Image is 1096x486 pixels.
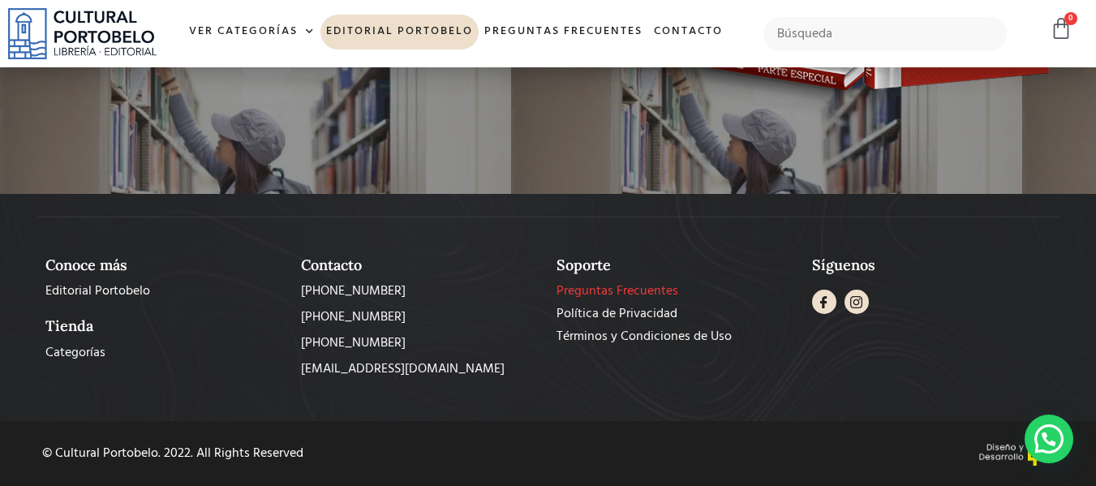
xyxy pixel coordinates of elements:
[301,359,540,379] a: [EMAIL_ADDRESS][DOMAIN_NAME]
[45,317,285,335] h2: Tienda
[479,15,648,49] a: Preguntas frecuentes
[301,359,505,379] span: [EMAIL_ADDRESS][DOMAIN_NAME]
[183,15,320,49] a: Ver Categorías
[557,327,796,346] a: Términos y Condiciones de Uso
[1064,12,1077,25] span: 0
[1025,415,1073,463] div: Contactar por WhatsApp
[301,282,406,301] span: [PHONE_NUMBER]
[557,282,796,301] a: Preguntas Frecuentes
[45,282,285,301] a: Editorial Portobelo
[45,282,150,301] span: Editorial Portobelo
[1050,17,1072,41] a: 0
[648,15,729,49] a: Contacto
[301,333,540,353] a: [PHONE_NUMBER]
[42,447,535,460] div: © Cultural Portobelo. 2022. All Rights Reserved
[301,308,540,327] a: [PHONE_NUMBER]
[763,17,1008,51] input: Búsqueda
[557,304,796,324] a: Política de Privacidad
[45,343,285,363] a: Categorías
[301,256,540,274] h2: Contacto
[557,304,677,324] span: Política de Privacidad
[45,256,285,274] h2: Conoce más
[301,333,406,353] span: [PHONE_NUMBER]
[301,308,406,327] span: [PHONE_NUMBER]
[557,256,796,274] h2: Soporte
[557,327,732,346] span: Términos y Condiciones de Uso
[45,343,105,363] span: Categorías
[557,282,678,301] span: Preguntas Frecuentes
[812,256,1051,274] h2: Síguenos
[301,282,540,301] a: [PHONE_NUMBER]
[320,15,479,49] a: Editorial Portobelo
